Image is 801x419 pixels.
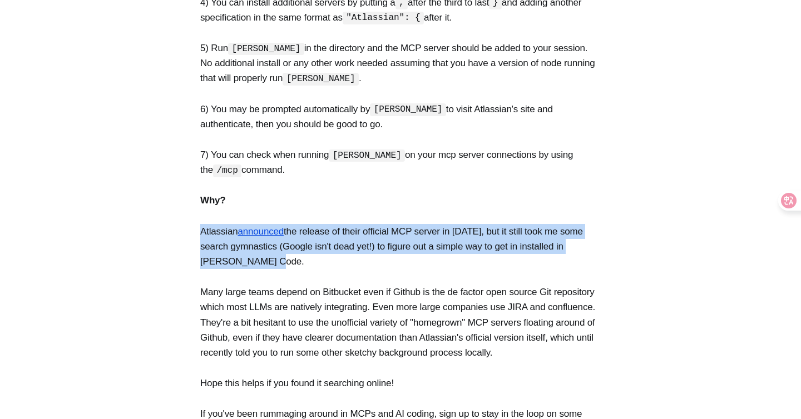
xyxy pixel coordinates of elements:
[213,164,241,177] code: /mcp
[370,103,446,116] code: [PERSON_NAME]
[238,226,284,237] a: announced
[283,73,359,86] code: [PERSON_NAME]
[228,43,304,56] code: [PERSON_NAME]
[200,102,601,132] p: 6) You may be prompted automatically by to visit Atlassian's site and authenticate, then you shou...
[200,195,226,206] strong: Why?
[329,149,405,162] code: [PERSON_NAME]
[343,12,424,24] code: "Atlassian": {
[200,376,601,391] p: Hope this helps if you found it searching online!
[200,224,601,270] p: Atlassian the release of their official MCP server in [DATE], but it still took me some search gy...
[200,285,601,360] p: Many large teams depend on Bitbucket even if Github is the de factor open source Git repository w...
[200,147,601,177] p: 7) You can check when running on your mcp server connections by using the command.
[200,41,601,86] p: 5) Run in the directory and the MCP server should be added to your session. No additional install...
